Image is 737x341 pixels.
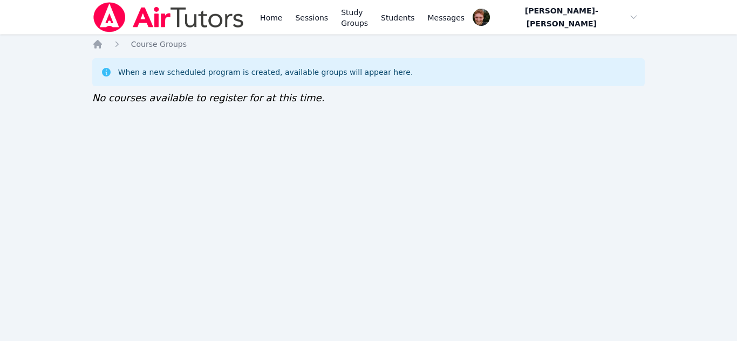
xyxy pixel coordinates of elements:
div: When a new scheduled program is created, available groups will appear here. [118,67,413,78]
nav: Breadcrumb [92,39,645,50]
img: Air Tutors [92,2,245,32]
span: No courses available to register for at this time. [92,92,325,103]
a: Course Groups [131,39,187,50]
span: Messages [428,12,465,23]
span: Course Groups [131,40,187,48]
